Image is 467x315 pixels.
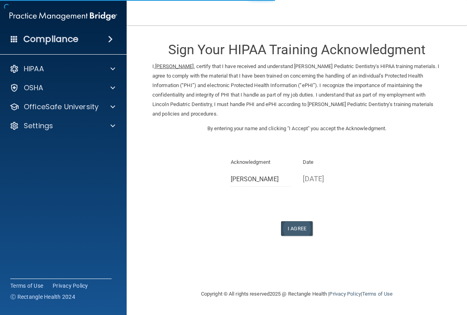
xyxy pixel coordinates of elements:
[10,293,75,301] span: Ⓒ Rectangle Health 2024
[303,172,363,185] p: [DATE]
[152,124,441,133] p: By entering your name and clicking "I Accept" you accept the Acknowledgment.
[152,281,441,307] div: Copyright © All rights reserved 2025 @ Rectangle Health | |
[9,121,115,131] a: Settings
[281,221,313,236] button: I Agree
[330,259,458,290] iframe: Drift Widget Chat Controller
[152,62,441,119] p: I, , certify that I have received and understand [PERSON_NAME] Pediatric Dentistry's HIPAA traini...
[24,83,44,93] p: OSHA
[9,83,115,93] a: OSHA
[53,282,88,290] a: Privacy Policy
[9,8,117,24] img: PMB logo
[329,291,361,297] a: Privacy Policy
[155,63,194,69] ins: [PERSON_NAME]
[152,42,441,57] h3: Sign Your HIPAA Training Acknowledgment
[24,64,44,74] p: HIPAA
[362,291,393,297] a: Terms of Use
[24,102,99,112] p: OfficeSafe University
[9,64,115,74] a: HIPAA
[10,282,43,290] a: Terms of Use
[23,34,78,45] h4: Compliance
[9,102,115,112] a: OfficeSafe University
[231,157,291,167] p: Acknowledgment
[231,172,291,187] input: Full Name
[303,157,363,167] p: Date
[24,121,53,131] p: Settings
